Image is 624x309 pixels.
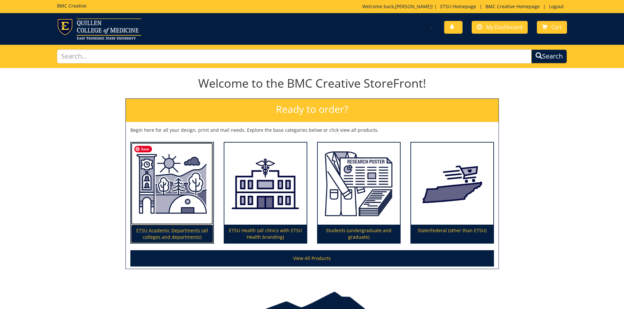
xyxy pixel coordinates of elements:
[472,21,528,34] a: My Dashboard
[411,143,493,243] a: State/Federal (other than ETSU)
[362,3,567,10] p: Welcome back, ! | | |
[134,146,152,152] span: Save
[546,3,567,9] a: Logout
[395,3,432,9] a: [PERSON_NAME]
[411,225,493,243] p: State/Federal (other than ETSU)
[531,49,567,63] button: Search
[57,49,532,63] input: Search...
[130,127,494,133] p: Begin here for all your design, print and mail needs. Explore the base categories below or click ...
[224,143,307,243] a: ETSU Health (all clinics with ETSU Health branding)
[551,24,562,31] span: Cart
[411,143,493,225] img: State/Federal (other than ETSU)
[437,3,480,9] a: ETSU Homepage
[126,99,499,122] h2: Ready to order?
[131,143,213,243] a: ETSU Academic Departments (all colleges and departments)
[486,24,522,31] span: My Dashboard
[318,225,400,243] p: Students (undergraduate and graduate)
[130,250,494,266] a: View All Products
[482,3,543,9] a: BMC Creative Homepage
[224,225,307,243] p: ETSU Health (all clinics with ETSU Health branding)
[537,21,567,34] a: Cart
[57,18,141,40] img: ETSU logo
[318,143,400,225] img: Students (undergraduate and graduate)
[224,143,307,225] img: ETSU Health (all clinics with ETSU Health branding)
[318,143,400,243] a: Students (undergraduate and graduate)
[125,77,499,90] h1: Welcome to the BMC Creative StoreFront!
[131,143,213,225] img: ETSU Academic Departments (all colleges and departments)
[131,225,213,243] p: ETSU Academic Departments (all colleges and departments)
[57,3,86,8] h5: BMC Creative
